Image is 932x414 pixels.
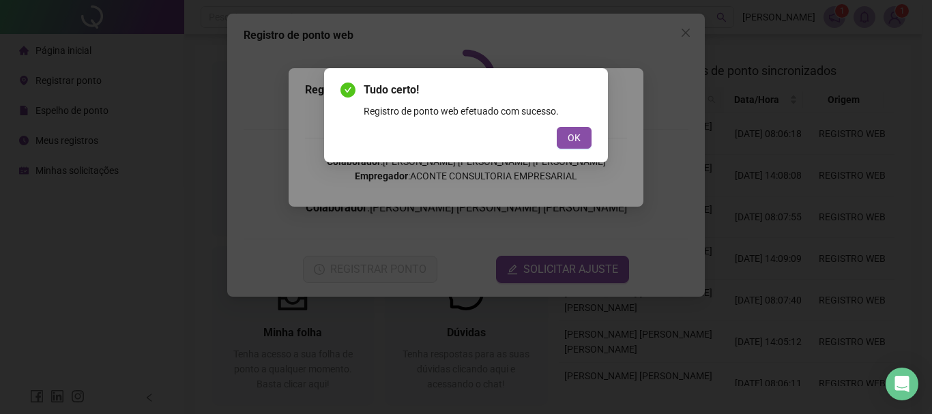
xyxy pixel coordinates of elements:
[568,130,581,145] span: OK
[364,104,592,119] div: Registro de ponto web efetuado com sucesso.
[886,368,918,400] div: Open Intercom Messenger
[340,83,355,98] span: check-circle
[557,127,592,149] button: OK
[364,82,592,98] span: Tudo certo!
